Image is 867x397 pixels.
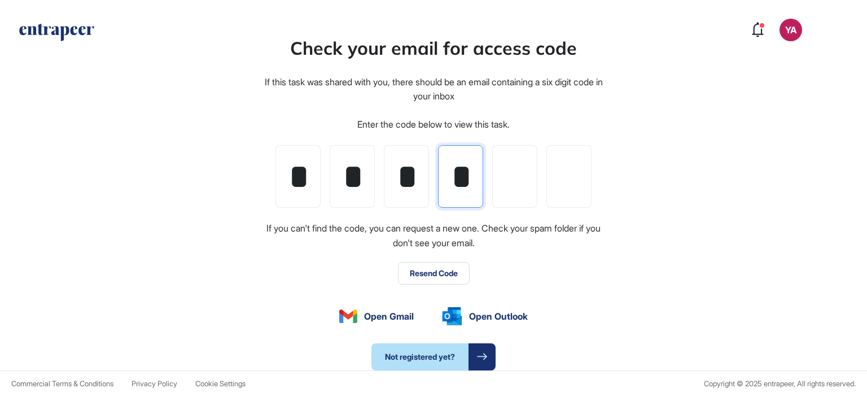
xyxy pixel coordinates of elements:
a: entrapeer-logo [18,24,95,45]
span: Open Gmail [364,309,414,323]
div: Enter the code below to view this task. [357,117,510,132]
div: Copyright © 2025 entrapeer, All rights reserved. [704,379,856,388]
a: Open Gmail [339,309,414,323]
button: Resend Code [398,262,470,285]
a: Not registered yet? [371,343,496,370]
a: Open Outlook [442,307,528,325]
a: Privacy Policy [132,379,177,388]
span: Open Outlook [469,309,528,323]
span: Not registered yet? [371,343,468,370]
button: YA [780,19,802,41]
div: If this task was shared with you, there should be an email containing a six digit code in your inbox [263,75,604,104]
a: Cookie Settings [195,379,246,388]
div: If you can't find the code, you can request a new one. Check your spam folder if you don't see yo... [263,221,604,250]
a: Commercial Terms & Conditions [11,379,113,388]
